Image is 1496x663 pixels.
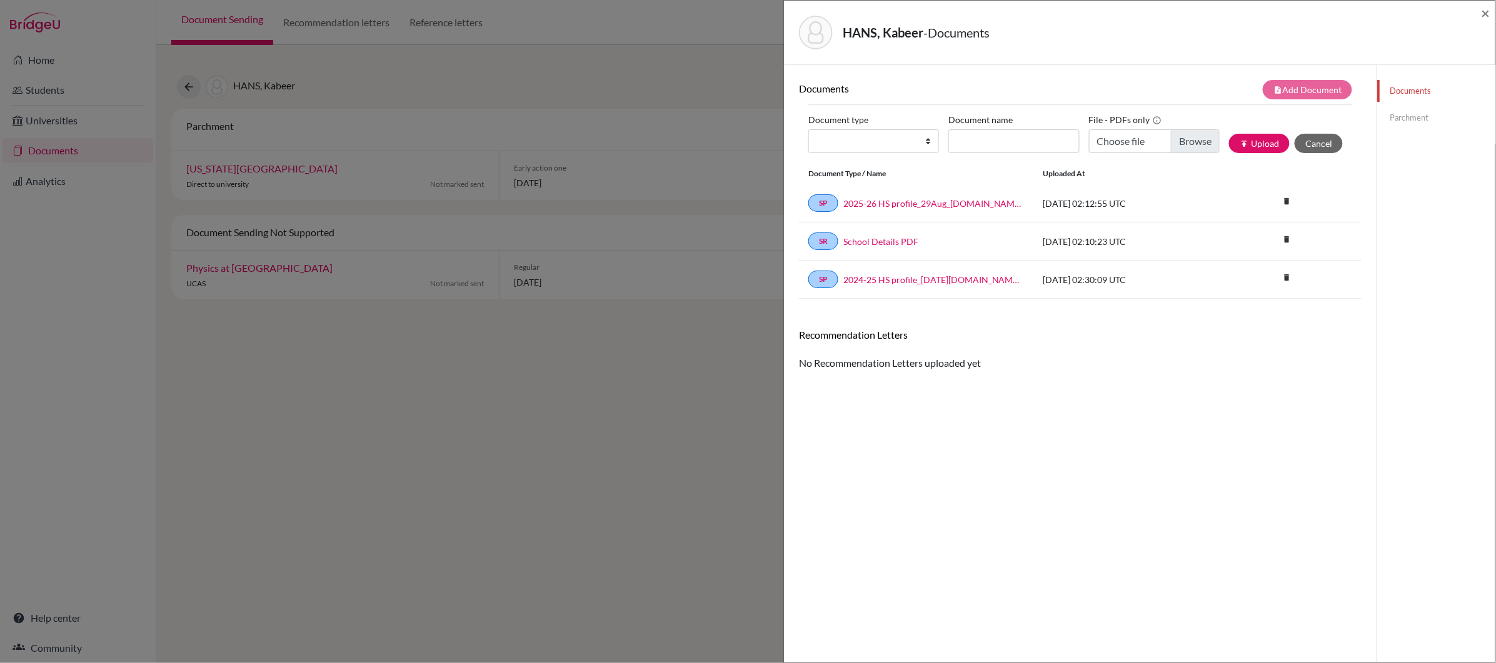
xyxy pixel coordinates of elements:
a: delete [1277,270,1296,287]
a: SP [808,194,838,212]
div: [DATE] 02:10:23 UTC [1033,235,1221,248]
button: Cancel [1295,134,1343,153]
label: Document name [948,110,1013,129]
h6: Documents [799,82,1080,94]
div: No Recommendation Letters uploaded yet [799,329,1362,371]
label: Document type [808,110,868,129]
strong: HANS, Kabeer [843,25,923,40]
a: SP [808,271,838,288]
a: Documents [1377,80,1495,102]
span: × [1482,4,1490,22]
button: publishUpload [1229,134,1290,153]
h6: Recommendation Letters [799,329,1362,341]
i: delete [1277,230,1296,249]
i: note_add [1273,86,1282,94]
a: delete [1277,232,1296,249]
label: File - PDFs only [1089,110,1162,129]
div: [DATE] 02:30:09 UTC [1033,273,1221,286]
div: [DATE] 02:12:55 UTC [1033,197,1221,210]
a: 2025-26 HS profile_29Aug_[DOMAIN_NAME]_wide [843,197,1024,210]
a: delete [1277,194,1296,211]
div: Document Type / Name [799,168,1033,179]
i: publish [1240,139,1248,148]
button: note_addAdd Document [1263,80,1352,99]
button: Close [1482,6,1490,21]
a: Parchment [1377,107,1495,129]
a: School Details PDF [843,235,918,248]
a: SR [808,232,838,250]
i: delete [1277,192,1296,211]
span: - Documents [923,25,990,40]
div: Uploaded at [1033,168,1221,179]
i: delete [1277,268,1296,287]
a: 2024-25 HS profile_[DATE][DOMAIN_NAME]_wide [843,273,1024,286]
